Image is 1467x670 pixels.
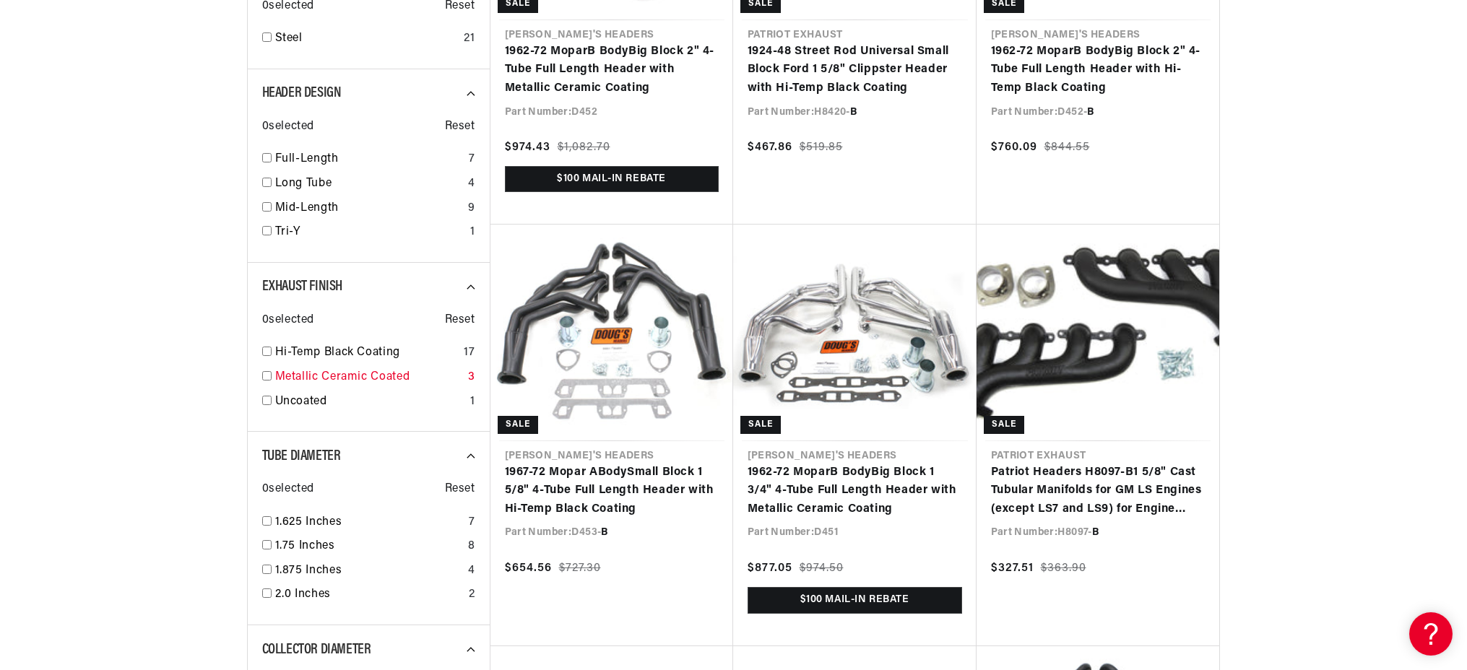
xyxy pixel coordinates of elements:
[262,480,314,499] span: 0 selected
[464,30,475,48] div: 21
[468,199,475,218] div: 9
[468,368,475,387] div: 3
[262,118,314,136] span: 0 selected
[469,150,475,169] div: 7
[470,223,475,242] div: 1
[275,562,462,580] a: 1.875 Inches
[748,464,962,519] a: 1962-72 MoparB BodyBig Block 1 3/4" 4-Tube Full Length Header with Metallic Ceramic Coating
[262,279,342,294] span: Exhaust Finish
[445,118,475,136] span: Reset
[275,223,464,242] a: Tri-Y
[275,30,459,48] a: Steel
[262,86,342,100] span: Header Design
[505,43,719,98] a: 1962-72 MoparB BodyBig Block 2" 4-Tube Full Length Header with Metallic Ceramic Coating
[991,43,1205,98] a: 1962-72 MoparB BodyBig Block 2" 4-Tube Full Length Header with Hi-Temp Black Coating
[275,150,463,169] a: Full-Length
[748,43,962,98] a: 1924-48 Street Rod Universal Small Block Ford 1 5/8" Clippster Header with Hi-Temp Black Coating
[275,175,462,193] a: Long Tube
[468,562,475,580] div: 4
[468,175,475,193] div: 4
[470,393,475,412] div: 1
[262,449,341,464] span: Tube Diameter
[275,199,462,218] a: Mid-Length
[275,393,464,412] a: Uncoated
[464,344,475,362] div: 17
[445,480,475,499] span: Reset
[469,586,475,604] div: 2
[468,537,475,556] div: 8
[275,513,463,532] a: 1.625 Inches
[262,643,371,657] span: Collector Diameter
[469,513,475,532] div: 7
[991,464,1205,519] a: Patriot Headers H8097-B1 5/8" Cast Tubular Manifolds for GM LS Engines (except LS7 and LS9) for E...
[275,537,462,556] a: 1.75 Inches
[275,344,459,362] a: Hi-Temp Black Coating
[262,311,314,330] span: 0 selected
[445,311,475,330] span: Reset
[505,464,719,519] a: 1967-72 Mopar ABodySmall Block 1 5/8" 4-Tube Full Length Header with Hi-Temp Black Coating
[275,586,463,604] a: 2.0 Inches
[275,368,462,387] a: Metallic Ceramic Coated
